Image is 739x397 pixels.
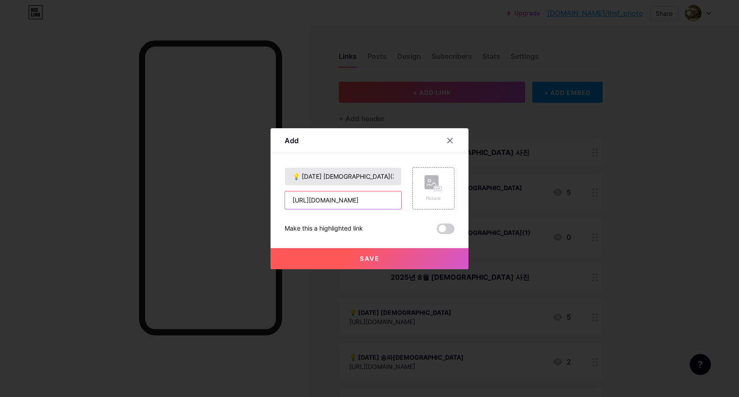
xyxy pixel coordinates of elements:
[424,195,442,202] div: Picture
[360,255,380,262] span: Save
[285,135,299,146] div: Add
[285,191,401,209] input: URL
[271,248,468,269] button: Save
[285,168,401,185] input: Title
[285,224,363,234] div: Make this a highlighted link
